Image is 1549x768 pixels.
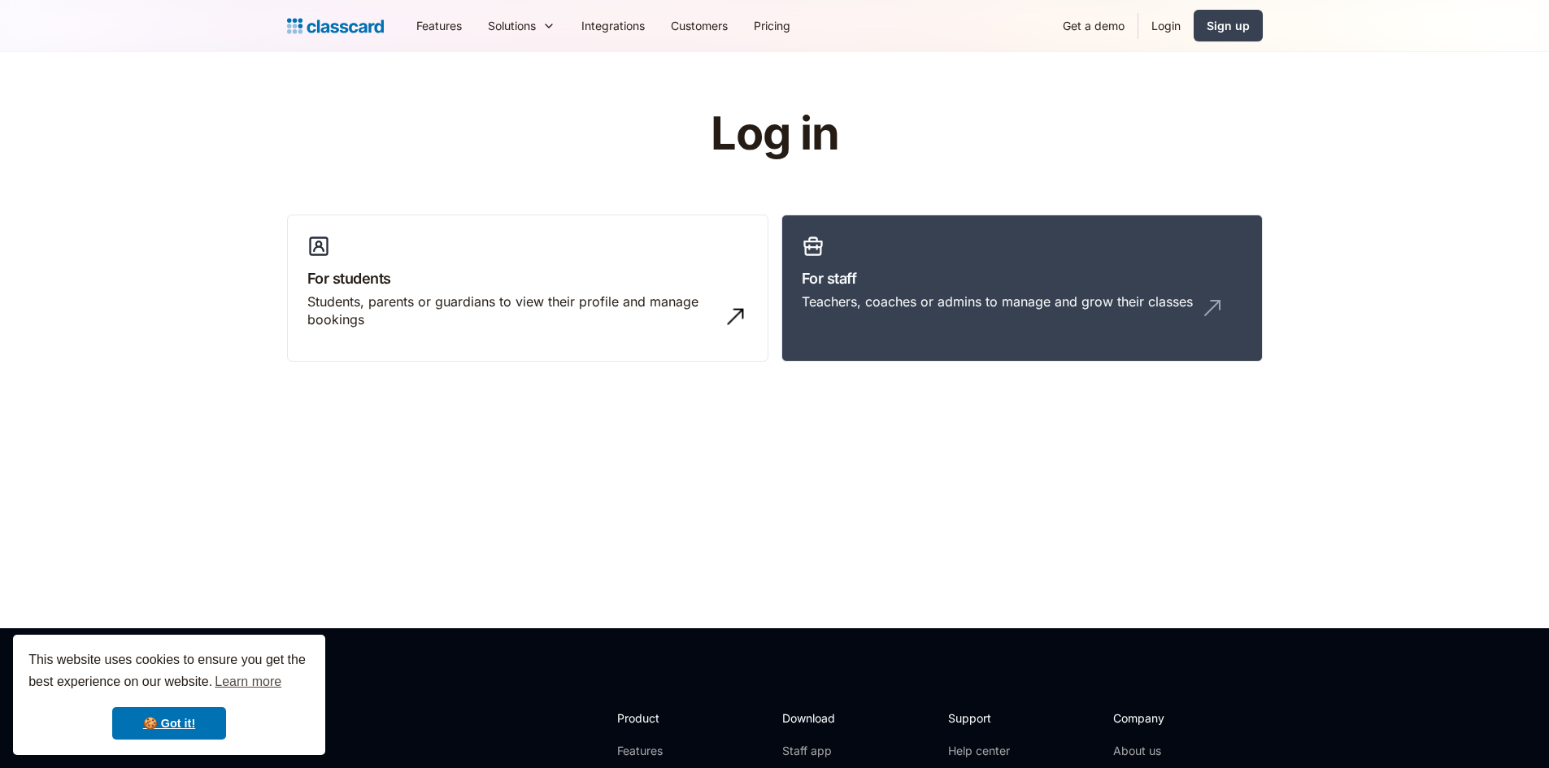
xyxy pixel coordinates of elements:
[112,707,226,740] a: dismiss cookie message
[568,7,658,44] a: Integrations
[658,7,741,44] a: Customers
[287,215,768,362] a: For studentsStudents, parents or guardians to view their profile and manage bookings
[617,743,704,759] a: Features
[212,670,284,694] a: learn more about cookies
[781,215,1263,362] a: For staffTeachers, coaches or admins to manage and grow their classes
[1050,7,1138,44] a: Get a demo
[475,7,568,44] div: Solutions
[1207,17,1250,34] div: Sign up
[307,267,748,289] h3: For students
[1194,10,1263,41] a: Sign up
[948,743,1014,759] a: Help center
[1113,743,1221,759] a: About us
[617,709,704,727] h2: Product
[782,743,849,759] a: Staff app
[1113,709,1221,727] h2: Company
[802,293,1193,310] div: Teachers, coaches or admins to manage and grow their classes
[516,109,1033,159] h1: Log in
[782,709,849,727] h2: Download
[403,7,475,44] a: Features
[741,7,803,44] a: Pricing
[488,17,536,34] div: Solutions
[948,709,1014,727] h2: Support
[13,635,325,755] div: cookieconsent
[307,293,716,329] div: Students, parents or guardians to view their profile and manage bookings
[287,15,384,37] a: home
[802,267,1242,289] h3: For staff
[28,650,310,694] span: This website uses cookies to ensure you get the best experience on our website.
[1138,7,1194,44] a: Login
